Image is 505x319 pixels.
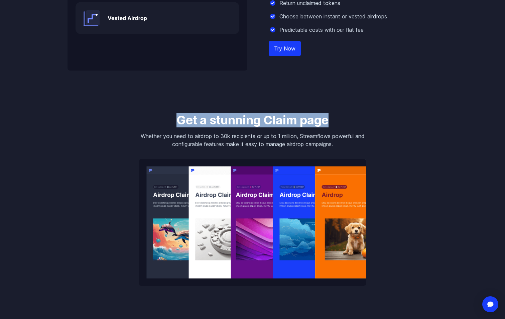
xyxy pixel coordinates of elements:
p: Whether you need to airdrop to 30k recipients or up to 1 million, Streamflows powerful and config... [139,132,366,148]
div: Open Intercom Messenger [482,296,498,312]
p: Predictable costs with our flat fee [279,26,364,34]
p: Choose between instant or vested airdrops [279,12,387,20]
h3: Get a stunning Claim page [139,113,366,127]
a: Try Now [269,41,301,56]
